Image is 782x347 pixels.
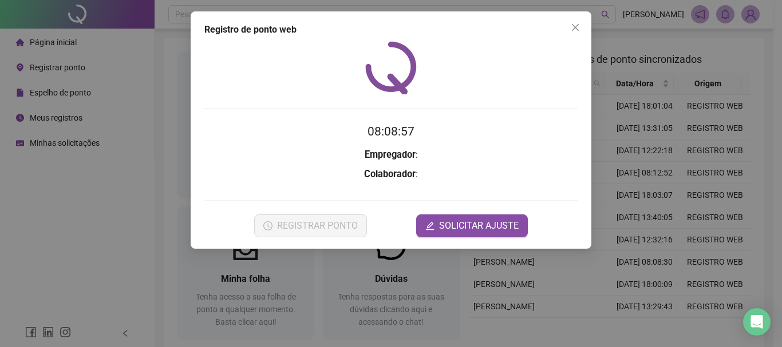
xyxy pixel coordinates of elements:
span: close [571,23,580,32]
span: edit [425,221,435,230]
button: editSOLICITAR AJUSTE [416,214,528,237]
button: REGISTRAR PONTO [254,214,367,237]
div: Open Intercom Messenger [743,308,771,336]
h3: : [204,147,578,162]
img: QRPoint [365,41,417,94]
h3: : [204,167,578,182]
span: SOLICITAR AJUSTE [439,219,519,233]
strong: Colaborador [364,169,416,180]
strong: Empregador [365,149,416,160]
button: Close [566,18,584,37]
div: Registro de ponto web [204,23,578,37]
time: 08:08:57 [368,125,414,138]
